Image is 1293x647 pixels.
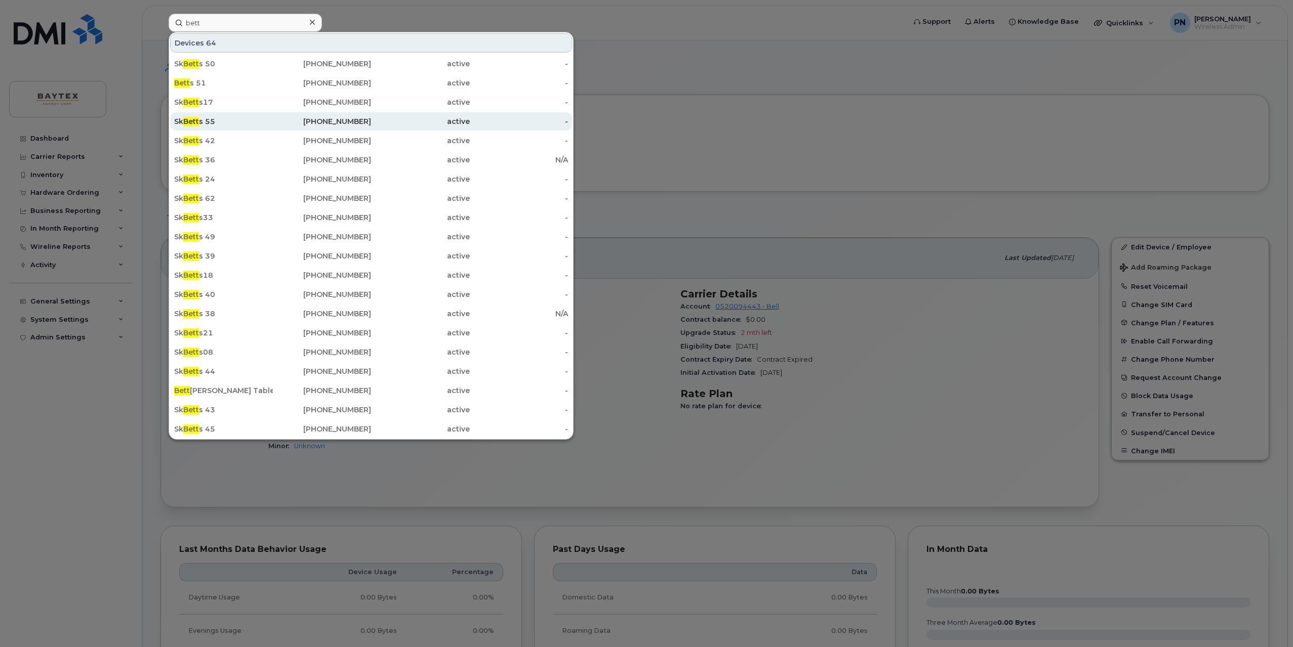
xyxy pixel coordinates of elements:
[470,347,569,357] div: -
[371,78,470,88] div: active
[174,97,273,107] div: Sk s17
[170,362,572,380] a: SkBetts 44[PHONE_NUMBER]active-
[183,290,199,299] span: Bett
[174,116,273,126] div: Sk s 55
[470,136,569,146] div: -
[174,155,273,165] div: Sk s 36
[371,289,470,299] div: active
[470,155,569,165] div: N/A
[183,405,199,414] span: Bett
[371,174,470,184] div: active
[170,132,572,150] a: SkBetts 42[PHONE_NUMBER]active-
[371,347,470,357] div: active
[170,305,572,323] a: SkBetts 38[PHONE_NUMBER]activeN/A
[371,212,470,223] div: active
[470,270,569,280] div: -
[170,112,572,131] a: SkBetts 55[PHONE_NUMBER]active-
[170,170,572,188] a: SkBetts 24[PHONE_NUMBER]active-
[174,78,190,88] span: Bett
[371,116,470,126] div: active
[470,289,569,299] div: -
[183,424,199,434] span: Bett
[470,97,569,107] div: -
[371,97,470,107] div: active
[170,247,572,265] a: SkBetts 39[PHONE_NUMBER]active-
[371,385,470,396] div: active
[273,78,372,88] div: [PHONE_NUMBER]
[183,251,199,261] span: Bett
[273,155,372,165] div: [PHONE_NUMBER]
[206,38,216,48] span: 64
[470,193,569,203] div: -
[170,189,572,207] a: SkBetts 62[PHONE_NUMBER]active-
[371,405,470,415] div: active
[371,59,470,69] div: active
[174,193,273,203] div: Sk s 62
[273,309,372,319] div: [PHONE_NUMBER]
[174,386,190,395] span: Bett
[371,155,470,165] div: active
[183,175,199,184] span: Bett
[170,208,572,227] a: SkBetts33[PHONE_NUMBER]active-
[174,405,273,415] div: Sk s 43
[170,324,572,342] a: SkBetts21[PHONE_NUMBER]active-
[273,289,372,299] div: [PHONE_NUMBER]
[371,270,470,280] div: active
[170,151,572,169] a: SkBetts 36[PHONE_NUMBER]activeN/A
[470,232,569,242] div: -
[273,116,372,126] div: [PHONE_NUMBER]
[174,59,273,69] div: Sk s 50
[470,59,569,69] div: -
[174,174,273,184] div: Sk s 24
[273,193,372,203] div: [PHONE_NUMBER]
[371,136,470,146] div: active
[170,401,572,419] a: SkBetts 43[PHONE_NUMBER]active-
[183,136,199,145] span: Bett
[174,424,273,434] div: Sk s 45
[174,136,273,146] div: Sk s 42
[174,212,273,223] div: Sk s33
[273,405,372,415] div: [PHONE_NUMBER]
[470,385,569,396] div: -
[183,98,199,107] span: Bett
[170,55,572,73] a: SkBetts 50[PHONE_NUMBER]active-
[273,347,372,357] div: [PHONE_NUMBER]
[170,266,572,284] a: SkBetts18[PHONE_NUMBER]active-
[170,33,572,53] div: Devices
[174,385,273,396] div: [PERSON_NAME] Tablet
[183,213,199,222] span: Bett
[470,328,569,338] div: -
[273,174,372,184] div: [PHONE_NUMBER]
[170,285,572,304] a: SkBetts 40[PHONE_NUMBER]active-
[170,228,572,246] a: SkBetts 49[PHONE_NUMBER]active-
[273,270,372,280] div: [PHONE_NUMBER]
[470,251,569,261] div: -
[470,309,569,319] div: N/A
[183,328,199,337] span: Bett
[174,78,273,88] div: s 51
[273,251,372,261] div: [PHONE_NUMBER]
[174,347,273,357] div: Sk s08
[470,424,569,434] div: -
[273,136,372,146] div: [PHONE_NUMBER]
[174,232,273,242] div: Sk s 49
[174,366,273,376] div: Sk s 44
[273,97,372,107] div: [PHONE_NUMBER]
[273,232,372,242] div: [PHONE_NUMBER]
[183,117,199,126] span: Bett
[371,366,470,376] div: active
[470,174,569,184] div: -
[183,348,199,357] span: Bett
[174,251,273,261] div: Sk s 39
[470,366,569,376] div: -
[371,424,470,434] div: active
[183,232,199,241] span: Bett
[273,385,372,396] div: [PHONE_NUMBER]
[183,367,199,376] span: Bett
[470,212,569,223] div: -
[371,328,470,338] div: active
[371,232,470,242] div: active
[174,270,273,280] div: Sk s18
[183,59,199,68] span: Bett
[273,59,372,69] div: [PHONE_NUMBER]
